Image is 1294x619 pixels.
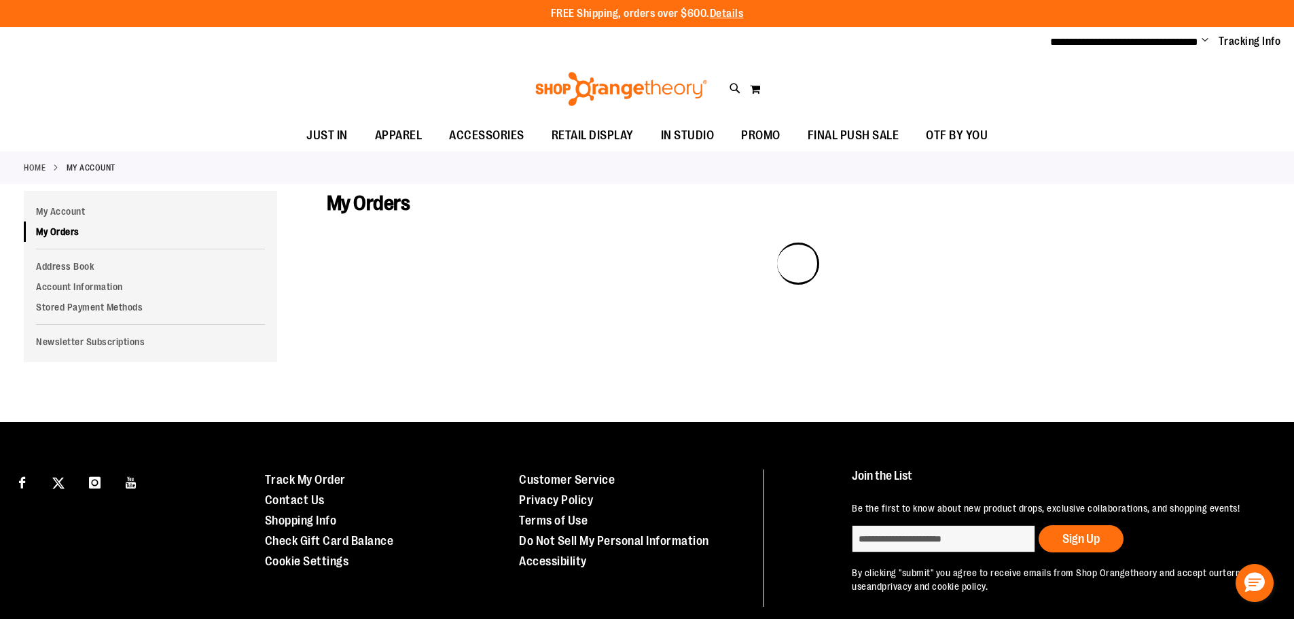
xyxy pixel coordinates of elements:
[808,120,899,151] span: FINAL PUSH SALE
[852,525,1035,552] input: enter email
[519,554,587,568] a: Accessibility
[120,470,143,493] a: Visit our Youtube page
[727,120,794,152] a: PROMO
[647,120,728,152] a: IN STUDIO
[926,120,988,151] span: OTF BY YOU
[852,470,1263,495] h4: Join the List
[265,493,325,507] a: Contact Us
[67,162,115,174] strong: My Account
[24,297,277,317] a: Stored Payment Methods
[1062,532,1100,546] span: Sign Up
[265,514,337,527] a: Shopping Info
[306,120,348,151] span: JUST IN
[24,332,277,352] a: Newsletter Subscriptions
[1236,564,1274,602] button: Hello, have a question? Let’s chat.
[361,120,436,152] a: APPAREL
[47,470,71,493] a: Visit our X page
[552,120,634,151] span: RETAIL DISPLAY
[24,256,277,277] a: Address Book
[435,120,538,152] a: ACCESSORIES
[538,120,647,152] a: RETAIL DISPLAY
[1039,525,1124,552] button: Sign Up
[551,6,744,22] p: FREE Shipping, orders over $600.
[741,120,780,151] span: PROMO
[327,192,410,215] span: My Orders
[293,120,361,152] a: JUST IN
[519,534,709,548] a: Do Not Sell My Personal Information
[852,501,1263,515] p: Be the first to know about new product drops, exclusive collaborations, and shopping events!
[449,120,524,151] span: ACCESSORIES
[52,477,65,489] img: Twitter
[852,566,1263,593] p: By clicking "submit" you agree to receive emails from Shop Orangetheory and accept our and
[24,201,277,222] a: My Account
[912,120,1001,152] a: OTF BY YOU
[794,120,913,152] a: FINAL PUSH SALE
[24,277,277,297] a: Account Information
[1219,34,1281,49] a: Tracking Info
[24,162,46,174] a: Home
[265,534,394,548] a: Check Gift Card Balance
[519,493,593,507] a: Privacy Policy
[661,120,715,151] span: IN STUDIO
[24,222,277,242] a: My Orders
[375,120,423,151] span: APPAREL
[519,514,588,527] a: Terms of Use
[83,470,107,493] a: Visit our Instagram page
[533,72,709,106] img: Shop Orangetheory
[882,581,988,592] a: privacy and cookie policy.
[265,554,349,568] a: Cookie Settings
[519,473,615,487] a: Customer Service
[1202,35,1208,48] button: Account menu
[10,470,34,493] a: Visit our Facebook page
[710,7,744,20] a: Details
[265,473,346,487] a: Track My Order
